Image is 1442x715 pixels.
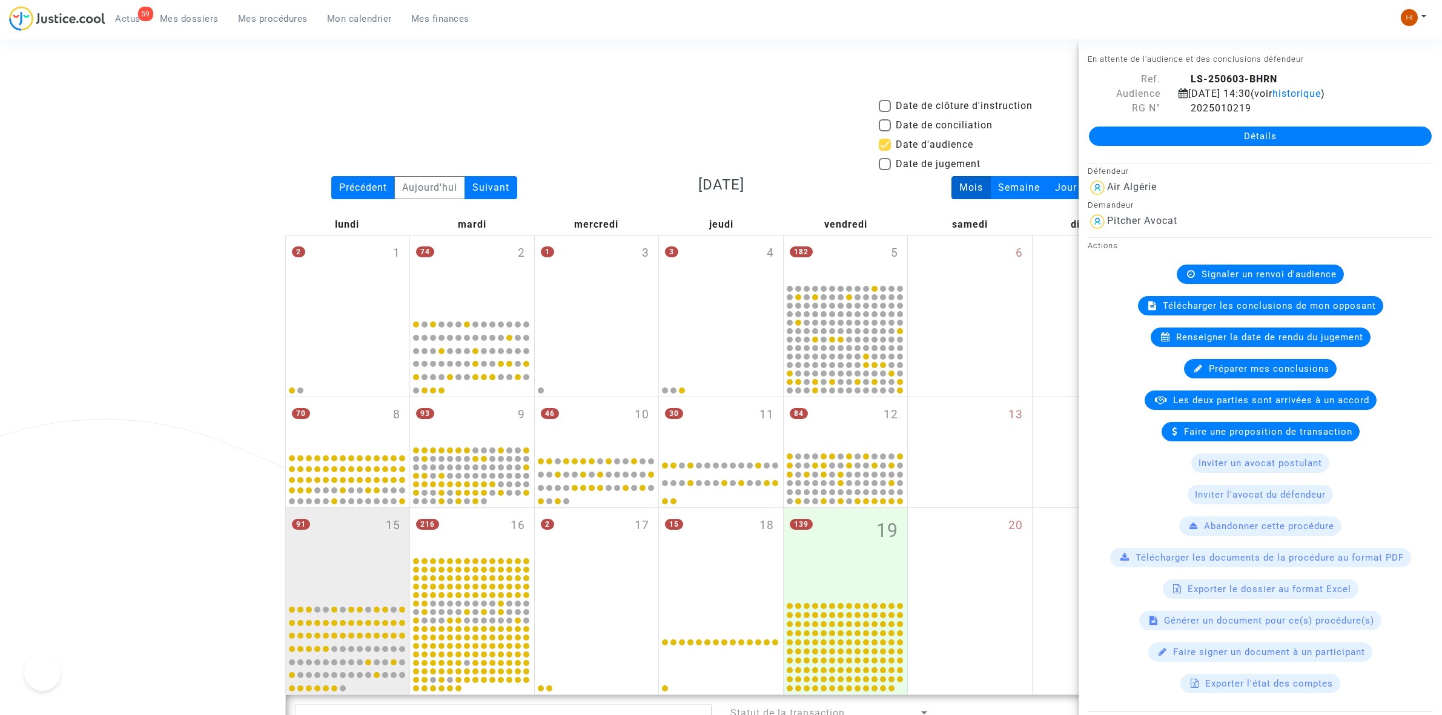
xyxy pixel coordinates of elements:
span: 13 [1008,406,1023,424]
span: 216 [416,519,439,530]
span: 139 [790,519,813,530]
span: Mes dossiers [160,13,219,24]
div: mercredi septembre 10, 46 events, click to expand [535,397,659,450]
img: icon-user.svg [1088,212,1107,231]
a: Détails [1089,127,1432,146]
span: Date d'audience [896,137,973,152]
div: jeudi septembre 4, 3 events, click to expand [659,236,783,314]
span: 91 [292,519,310,530]
span: 70 [292,408,310,419]
span: Date de conciliation [896,118,993,133]
span: Générer un document pour ce(s) procédure(s) [1164,615,1374,626]
span: 10 [635,406,649,424]
div: dimanche septembre 7 [1033,236,1157,397]
span: 2 [518,245,525,262]
a: Mes finances [402,10,479,28]
span: Signaler un renvoi d'audience [1202,269,1337,280]
span: (voir ) [1251,88,1325,99]
span: 15 [386,517,400,535]
span: 9 [518,406,525,424]
small: Défendeur [1088,166,1129,176]
div: mercredi [534,214,659,235]
a: Mes procédures [228,10,317,28]
small: Demandeur [1088,200,1134,209]
div: Mois [951,176,991,199]
span: 1 [541,246,554,257]
div: samedi septembre 6 [908,236,1032,397]
span: 6 [1016,245,1023,262]
span: 5 [891,245,898,262]
div: lundi septembre 8, 70 events, click to expand [286,397,410,450]
span: 2 [292,246,305,257]
small: En attente de l'audience et des conclusions défendeur [1088,54,1304,64]
span: Préparer mes conclusions [1209,363,1329,374]
span: 3 [642,245,649,262]
span: Télécharger les documents de la procédure au format PDF [1136,552,1404,563]
img: fc99b196863ffcca57bb8fe2645aafd9 [1401,9,1418,26]
span: 182 [790,246,813,257]
span: 46 [541,408,559,419]
span: Les deux parties sont arrivées à un accord [1173,395,1369,406]
div: samedi [908,214,1033,235]
div: dimanche septembre 21 [1033,508,1157,694]
b: LS-250603-BHRN [1191,73,1277,85]
span: 18 [759,517,774,535]
img: jc-logo.svg [9,6,105,31]
img: icon-user.svg [1088,178,1107,197]
div: Semaine [990,176,1048,199]
div: dimanche septembre 14 [1033,397,1157,507]
div: RG N° [1079,101,1169,116]
span: 30 [665,408,683,419]
div: mercredi septembre 3, One event, click to expand [535,236,659,314]
span: 84 [790,408,808,419]
div: [DATE] 14:30 [1169,87,1412,101]
a: 59Actus [105,10,150,28]
span: 93 [416,408,434,419]
span: 74 [416,246,434,257]
div: mercredi septembre 17, 2 events, click to expand [535,508,659,599]
span: Inviter l'avocat du défendeur [1195,489,1326,500]
div: vendredi [783,214,908,235]
span: Faire une proposition de transaction [1184,426,1352,437]
div: vendredi septembre 19, 139 events, click to expand [784,508,908,599]
span: Mes procédures [238,13,308,24]
div: mardi [409,214,534,235]
h3: [DATE] [582,176,861,194]
span: 17 [635,517,649,535]
span: Renseigner la date de rendu du jugement [1176,332,1363,343]
span: Abandonner cette procédure [1204,521,1334,532]
span: Exporter le dossier au format Excel [1188,584,1351,595]
span: 2025010219 [1179,102,1251,114]
span: 11 [759,406,774,424]
a: Mes dossiers [150,10,228,28]
span: Télécharger les conclusions de mon opposant [1163,300,1376,311]
div: Pitcher Avocat [1107,215,1177,226]
iframe: Help Scout Beacon - Open [24,654,61,691]
div: Précédent [331,176,395,199]
span: 20 [1008,517,1023,535]
div: mardi septembre 16, 216 events, click to expand [410,508,534,555]
div: Aujourd'hui [394,176,465,199]
div: lundi septembre 1, 2 events, click to expand [286,236,410,314]
span: Date de jugement [896,157,981,171]
span: 4 [767,245,774,262]
a: Mon calendrier [317,10,402,28]
div: mardi septembre 9, 93 events, click to expand [410,397,534,444]
div: 59 [138,7,153,21]
span: Exporter l'état des comptes [1205,678,1333,689]
span: Mes finances [411,13,469,24]
span: 15 [665,519,683,530]
span: 12 [884,406,898,424]
div: jeudi septembre 18, 15 events, click to expand [659,508,783,599]
div: jeudi septembre 11, 30 events, click to expand [659,397,783,450]
span: 2 [541,519,554,530]
div: Ref. [1079,72,1169,87]
div: jeudi [659,214,784,235]
span: Faire signer un document à un participant [1173,647,1365,657]
span: Date de clôture d'instruction [896,99,1033,113]
div: samedi septembre 13 [908,397,1032,507]
div: vendredi septembre 5, 182 events, click to expand [784,236,908,283]
span: 3 [665,246,678,257]
span: Inviter un avocat postulant [1199,458,1322,469]
div: Suivant [465,176,517,199]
